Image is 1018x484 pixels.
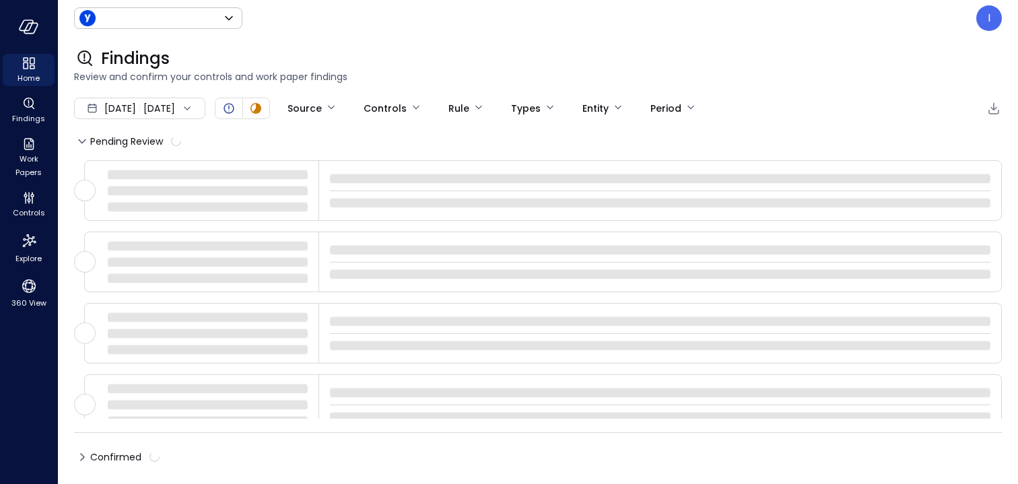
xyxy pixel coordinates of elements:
[364,97,407,120] div: Controls
[171,136,181,146] span: calculating...
[988,10,990,26] p: I
[12,112,45,125] span: Findings
[13,206,45,219] span: Controls
[79,10,96,26] img: Icon
[248,100,264,116] div: In Progress
[11,296,46,310] span: 360 View
[511,97,541,120] div: Types
[149,452,160,462] span: calculating...
[3,135,55,180] div: Work Papers
[90,131,181,152] span: Pending Review
[74,69,1002,84] span: Review and confirm your controls and work paper findings
[18,71,40,85] span: Home
[976,5,1002,31] div: Ivailo Emanuilov
[448,97,469,120] div: Rule
[221,100,237,116] div: Open
[8,152,49,179] span: Work Papers
[3,94,55,127] div: Findings
[3,275,55,311] div: 360 View
[582,97,609,120] div: Entity
[101,48,170,69] span: Findings
[90,446,160,468] span: Confirmed
[15,252,42,265] span: Explore
[3,229,55,267] div: Explore
[3,188,55,221] div: Controls
[3,54,55,86] div: Home
[104,101,136,116] span: [DATE]
[650,97,681,120] div: Period
[287,97,322,120] div: Source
